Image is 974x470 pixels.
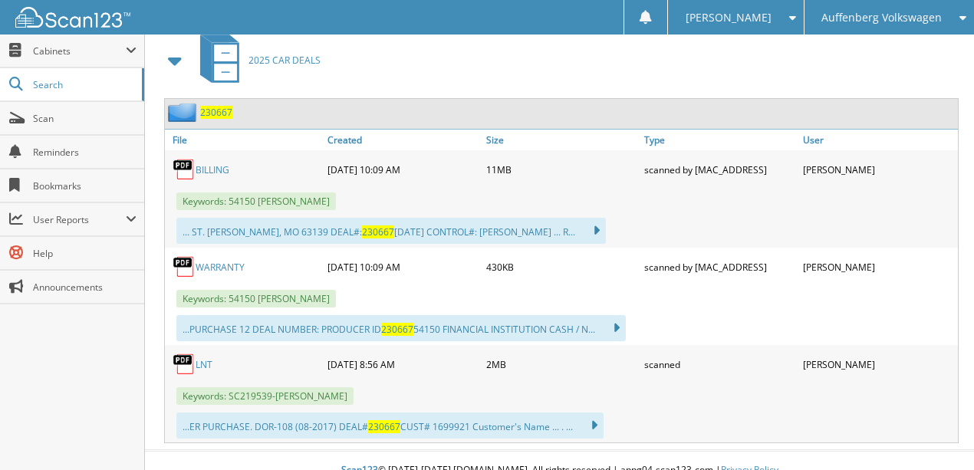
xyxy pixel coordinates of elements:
span: Announcements [33,281,137,294]
a: LNT [196,358,212,371]
span: Cabinets [33,44,126,58]
span: User Reports [33,213,126,226]
span: Keywords: 54150 [PERSON_NAME] [176,192,336,210]
a: File [165,130,324,150]
div: [PERSON_NAME] [799,349,958,380]
span: Reminders [33,146,137,159]
span: Scan [33,112,137,125]
span: 230667 [362,225,394,238]
div: ... ST. [PERSON_NAME], MO 63139 DEAL#: [DATE] CONTROL#: [PERSON_NAME] ... R... [176,218,606,244]
div: scanned [640,349,799,380]
img: PDF.png [173,255,196,278]
a: 2025 CAR DEALS [191,30,321,90]
span: 230667 [381,323,413,336]
div: 11MB [482,154,641,185]
img: PDF.png [173,158,196,181]
div: [DATE] 10:09 AM [324,251,482,282]
a: Type [640,130,799,150]
a: Size [482,130,641,150]
span: [PERSON_NAME] [686,13,772,22]
div: 2MB [482,349,641,380]
div: scanned by [MAC_ADDRESS] [640,251,799,282]
div: [PERSON_NAME] [799,251,958,282]
div: [DATE] 8:56 AM [324,349,482,380]
div: ...PURCHASE 12 DEAL NUMBER: PRODUCER ID 54150 FINANCIAL INSTITUTION CASH / N... [176,315,626,341]
span: Bookmarks [33,179,137,192]
span: Keywords: SC219539-[PERSON_NAME] [176,387,354,405]
span: Auffenberg Volkswagen [821,13,942,22]
span: Help [33,247,137,260]
iframe: Chat Widget [897,396,974,470]
img: folder2.png [168,103,200,122]
span: Keywords: 54150 [PERSON_NAME] [176,290,336,307]
a: Created [324,130,482,150]
a: BILLING [196,163,229,176]
a: User [799,130,958,150]
div: [PERSON_NAME] [799,154,958,185]
div: 430KB [482,251,641,282]
a: 230667 [200,106,232,119]
div: scanned by [MAC_ADDRESS] [640,154,799,185]
img: scan123-logo-white.svg [15,7,130,28]
div: ...ER PURCHASE. DOR-108 (08-2017) DEAL# CUST# 1699921 Customer's Name ... . ... [176,412,604,439]
a: WARRANTY [196,261,245,274]
div: [DATE] 10:09 AM [324,154,482,185]
span: Search [33,78,134,91]
span: 230667 [368,420,400,433]
span: 2025 CAR DEALS [248,54,321,67]
img: PDF.png [173,353,196,376]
